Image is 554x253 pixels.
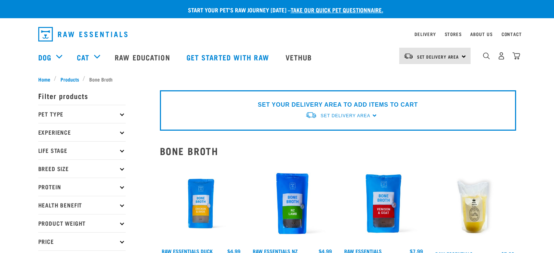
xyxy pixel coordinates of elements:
[38,159,126,178] p: Breed Size
[278,43,321,72] a: Vethub
[502,33,522,35] a: Contact
[38,52,51,63] a: Dog
[38,196,126,214] p: Health Benefit
[38,27,127,41] img: Raw Essentials Logo
[258,100,418,109] p: SET YOUR DELIVERY AREA TO ADD ITEMS TO CART
[77,52,89,63] a: Cat
[445,33,462,35] a: Stores
[32,24,522,44] nav: dropdown navigation
[107,43,179,72] a: Raw Education
[417,55,459,58] span: Set Delivery Area
[470,33,492,35] a: About Us
[38,75,50,83] span: Home
[251,162,334,245] img: Raw Essentials New Zealand Lamb Bone Broth For Cats & Dogs
[179,43,278,72] a: Get started with Raw
[483,52,490,59] img: home-icon-1@2x.png
[60,75,79,83] span: Products
[305,111,317,119] img: van-moving.png
[38,87,126,105] p: Filter products
[160,162,243,245] img: RE Product Shoot 2023 Nov8793 1
[404,53,413,59] img: van-moving.png
[38,232,126,250] p: Price
[291,8,383,11] a: take our quick pet questionnaire.
[433,162,516,248] img: Salmon Broth
[38,75,54,83] a: Home
[342,162,425,245] img: Raw Essentials Venison Goat Novel Protein Hypoallergenic Bone Broth Cats & Dogs
[38,123,126,141] p: Experience
[38,141,126,159] p: Life Stage
[38,75,516,83] nav: breadcrumbs
[512,52,520,60] img: home-icon@2x.png
[160,145,516,157] h2: Bone Broth
[414,33,436,35] a: Delivery
[38,105,126,123] p: Pet Type
[321,113,370,118] span: Set Delivery Area
[38,214,126,232] p: Product Weight
[498,52,505,60] img: user.png
[56,75,83,83] a: Products
[38,178,126,196] p: Protein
